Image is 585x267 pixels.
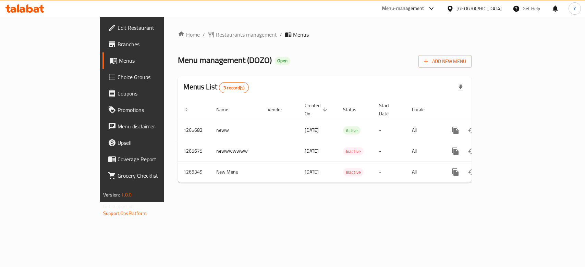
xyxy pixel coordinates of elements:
nav: breadcrumb [178,30,472,39]
span: Add New Menu [424,57,466,66]
td: newwwwwww [211,141,262,162]
span: Upsell [118,139,192,147]
a: Restaurants management [208,30,277,39]
span: Name [216,105,237,114]
span: Status [343,105,365,114]
span: Choice Groups [118,73,192,81]
span: Inactive [343,168,364,176]
a: Choice Groups [102,69,197,85]
td: - [374,162,406,182]
div: Export file [452,79,469,96]
span: Version: [103,190,120,199]
a: Menus [102,52,197,69]
span: Menu management ( DOZO ) [178,52,272,68]
a: Promotions [102,102,197,118]
div: [GEOGRAPHIC_DATA] [456,5,502,12]
span: Promotions [118,106,192,114]
span: [DATE] [305,167,319,176]
span: Restaurants management [216,30,277,39]
span: [DATE] [305,147,319,155]
td: neww [211,120,262,141]
td: All [406,120,442,141]
h2: Menus List [183,82,249,93]
span: Menu disclaimer [118,122,192,130]
td: All [406,162,442,182]
span: Coupons [118,89,192,98]
span: Inactive [343,148,364,155]
span: Y [573,5,576,12]
a: Coverage Report [102,151,197,167]
button: Change Status [464,122,480,139]
a: Grocery Checklist [102,167,197,184]
button: Change Status [464,143,480,160]
span: Grocery Checklist [118,171,192,180]
div: Inactive [343,147,364,155]
div: Total records count [219,82,249,93]
a: Upsell [102,135,197,151]
span: Coverage Report [118,155,192,163]
span: Menus [293,30,309,39]
li: / [203,30,205,39]
a: Coupons [102,85,197,102]
span: Start Date [379,101,398,118]
span: Branches [118,40,192,48]
button: more [447,143,464,160]
td: - [374,141,406,162]
a: Branches [102,36,197,52]
span: Open [275,58,290,64]
td: - [374,120,406,141]
table: enhanced table [178,99,519,183]
button: more [447,122,464,139]
a: Menu disclaimer [102,118,197,135]
th: Actions [442,99,519,120]
td: New Menu [211,162,262,182]
span: Menus [119,56,192,65]
span: 3 record(s) [219,85,248,91]
li: / [280,30,282,39]
div: Inactive [343,168,364,176]
button: more [447,164,464,180]
button: Add New Menu [418,55,472,68]
td: All [406,141,442,162]
span: 1.0.0 [121,190,132,199]
div: Menu-management [382,4,424,13]
div: Open [275,57,290,65]
a: Support.OpsPlatform [103,209,147,218]
span: ID [183,105,196,114]
span: [DATE] [305,126,319,135]
button: Change Status [464,164,480,180]
span: Created On [305,101,329,118]
span: Edit Restaurant [118,24,192,32]
a: Edit Restaurant [102,20,197,36]
span: Get support on: [103,202,135,211]
span: Locale [412,105,434,114]
span: Vendor [268,105,291,114]
div: Active [343,126,361,135]
span: Active [343,127,361,135]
